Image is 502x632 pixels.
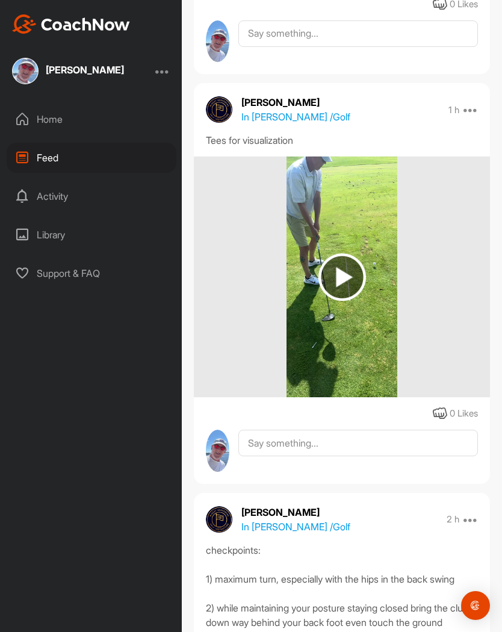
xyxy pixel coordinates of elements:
[241,519,350,534] p: In [PERSON_NAME] / Golf
[7,258,176,288] div: Support & FAQ
[206,20,229,62] img: avatar
[461,591,490,620] div: Open Intercom Messenger
[241,110,350,124] p: In [PERSON_NAME] / Golf
[241,505,350,519] p: [PERSON_NAME]
[12,58,39,84] img: 867a39a231793a7cb9c9cf982d4c6dcb.jpeg
[448,104,459,116] p: 1 h
[7,220,176,250] div: Library
[241,95,350,110] p: [PERSON_NAME]
[447,513,459,525] p: 2 h
[287,156,398,397] img: media
[206,96,232,123] img: avatar
[206,430,229,471] img: avatar
[7,104,176,134] div: Home
[7,143,176,173] div: Feed
[7,181,176,211] div: Activity
[318,253,366,301] img: play
[46,65,124,75] div: [PERSON_NAME]
[206,133,478,147] div: Tees for visualization
[12,14,130,34] img: CoachNow
[450,407,478,421] div: 0 Likes
[206,506,232,533] img: avatar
